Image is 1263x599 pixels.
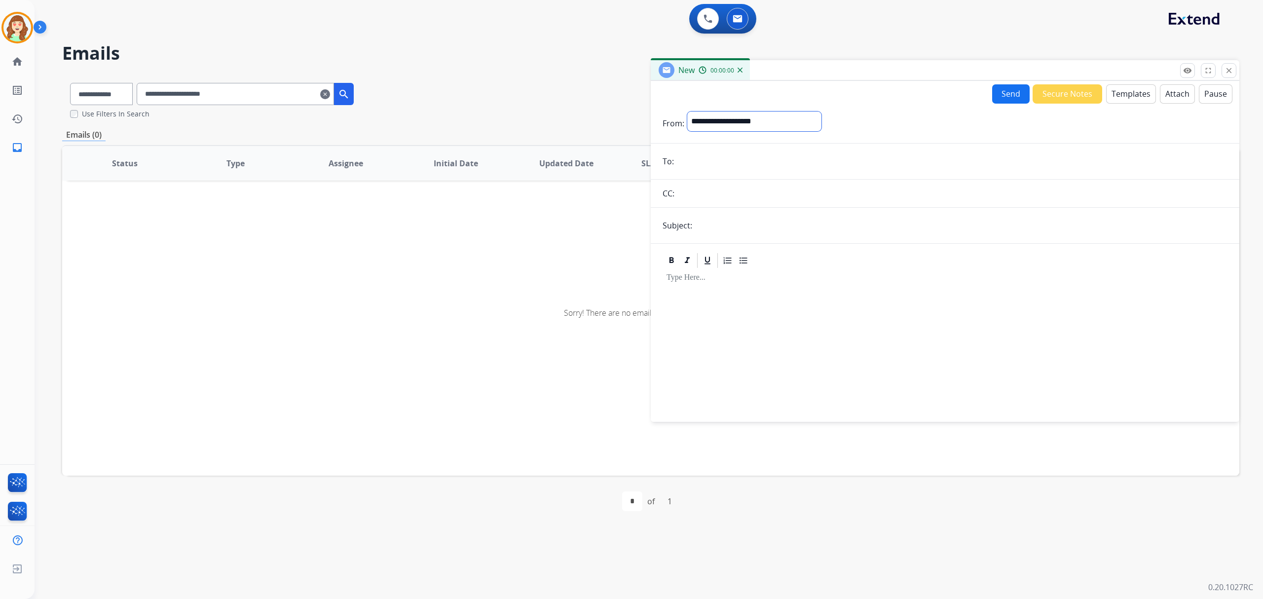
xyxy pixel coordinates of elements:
span: Updated Date [539,157,594,169]
div: 1 [660,491,680,511]
p: Emails (0) [62,129,106,141]
button: Send [992,84,1030,104]
mat-icon: inbox [11,142,23,153]
h2: Emails [62,43,1239,63]
mat-icon: list_alt [11,84,23,96]
span: SLA [641,157,656,169]
img: avatar [3,14,31,41]
p: Subject: [663,220,692,231]
span: New [678,65,695,75]
mat-icon: search [338,88,350,100]
p: From: [663,117,684,129]
mat-icon: clear [320,88,330,100]
div: Bold [664,253,679,268]
span: 00:00:00 [710,67,734,75]
div: Bullet List [736,253,751,268]
mat-icon: home [11,56,23,68]
button: Pause [1199,84,1232,104]
div: Italic [680,253,695,268]
mat-icon: remove_red_eye [1183,66,1192,75]
button: Templates [1106,84,1156,104]
div: Underline [700,253,715,268]
label: Use Filters In Search [82,109,149,119]
span: Sorry! There are no emails to display for current [564,307,730,318]
span: Type [226,157,245,169]
mat-icon: fullscreen [1204,66,1213,75]
div: Ordered List [720,253,735,268]
div: of [647,495,655,507]
mat-icon: close [1225,66,1233,75]
p: To: [663,155,674,167]
span: Status [112,157,138,169]
p: CC: [663,187,674,199]
button: Attach [1160,84,1195,104]
span: Assignee [329,157,363,169]
button: Secure Notes [1033,84,1102,104]
p: 0.20.1027RC [1208,581,1253,593]
mat-icon: history [11,113,23,125]
span: Initial Date [434,157,478,169]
